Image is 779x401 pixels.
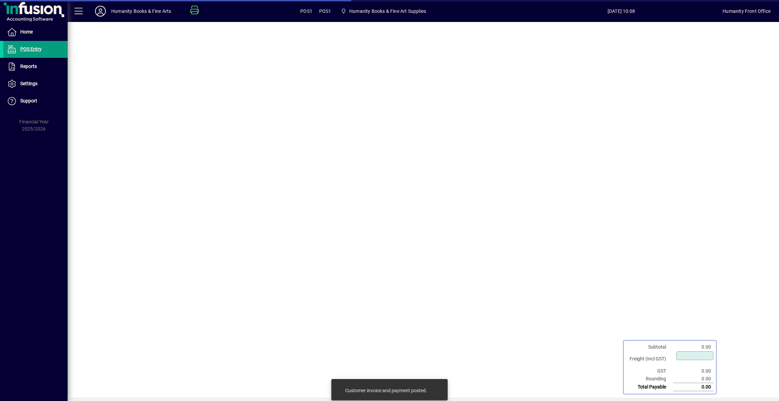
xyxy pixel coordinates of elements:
span: Home [20,29,33,34]
span: Humanity Books & Fine Art Supplies [349,6,426,17]
span: Support [20,98,37,103]
span: [DATE] 10:08 [520,6,723,17]
a: Support [3,93,68,110]
td: 0.00 [673,375,713,383]
div: Customer invoice and payment posted. [345,387,427,394]
a: Reports [3,58,68,75]
td: Rounding [626,375,673,383]
td: 0.00 [673,367,713,375]
a: Home [3,24,68,41]
td: Freight (Incl GST) [626,351,673,367]
span: Reports [20,64,37,69]
td: 0.00 [673,343,713,351]
span: Humanity Books & Fine Art Supplies [338,5,429,17]
span: Settings [20,81,38,86]
div: Humanity Books & Fine Arts [111,6,171,17]
a: Settings [3,75,68,92]
div: Humanity Front Office [723,6,771,17]
td: Total Payable [626,383,673,391]
td: GST [626,367,673,375]
td: 0.00 [673,383,713,391]
td: Subtotal [626,343,673,351]
span: POS1 [319,6,331,17]
span: POS Entry [20,46,42,52]
span: POS1 [300,6,312,17]
button: Profile [90,5,111,17]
